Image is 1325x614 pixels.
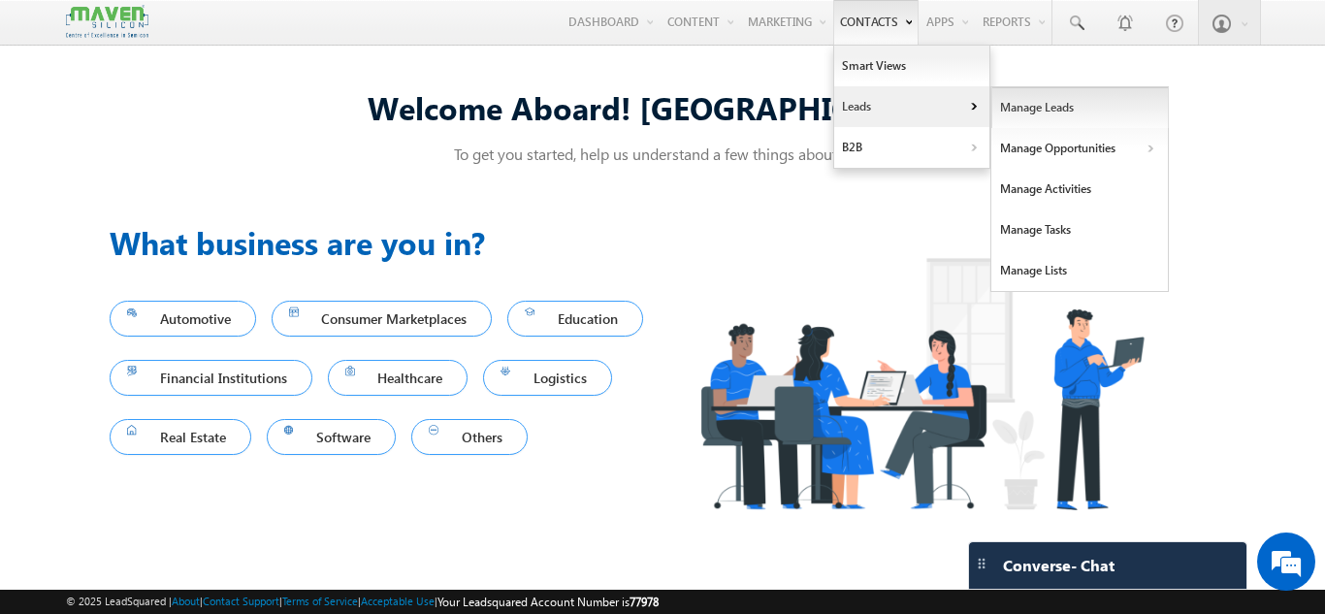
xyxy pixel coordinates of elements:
a: Smart Views [834,46,989,86]
a: Contact Support [203,595,279,607]
div: Welcome Aboard! [GEOGRAPHIC_DATA] [110,86,1215,128]
span: © 2025 LeadSquared | | | | | [66,593,659,611]
a: B2B [834,127,989,168]
div: Minimize live chat window [318,10,365,56]
a: Manage Activities [991,169,1169,210]
span: Others [429,424,510,450]
a: About [172,595,200,607]
span: Your Leadsquared Account Number is [437,595,659,609]
div: Chat with us now [101,102,326,127]
span: Education [525,306,626,332]
img: carter-drag [974,556,989,571]
a: Manage Tasks [991,210,1169,250]
a: Manage Opportunities [991,128,1169,169]
span: Healthcare [345,365,451,391]
span: Automotive [127,306,239,332]
a: Acceptable Use [361,595,435,607]
span: Financial Institutions [127,365,295,391]
span: Converse - Chat [1003,557,1115,574]
span: Consumer Marketplaces [289,306,475,332]
p: To get you started, help us understand a few things about you! [110,144,1215,164]
textarea: Type your message and hit 'Enter' [25,179,354,460]
span: Software [284,424,379,450]
img: Custom Logo [66,5,147,39]
h3: What business are you in? [110,219,662,266]
a: Manage Lists [991,250,1169,291]
img: Industry.png [662,219,1180,548]
span: Logistics [501,365,595,391]
a: Leads [834,86,989,127]
span: Real Estate [127,424,234,450]
a: Terms of Service [282,595,358,607]
img: d_60004797649_company_0_60004797649 [33,102,81,127]
em: Start Chat [264,476,352,502]
span: 77978 [630,595,659,609]
a: Manage Leads [991,87,1169,128]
